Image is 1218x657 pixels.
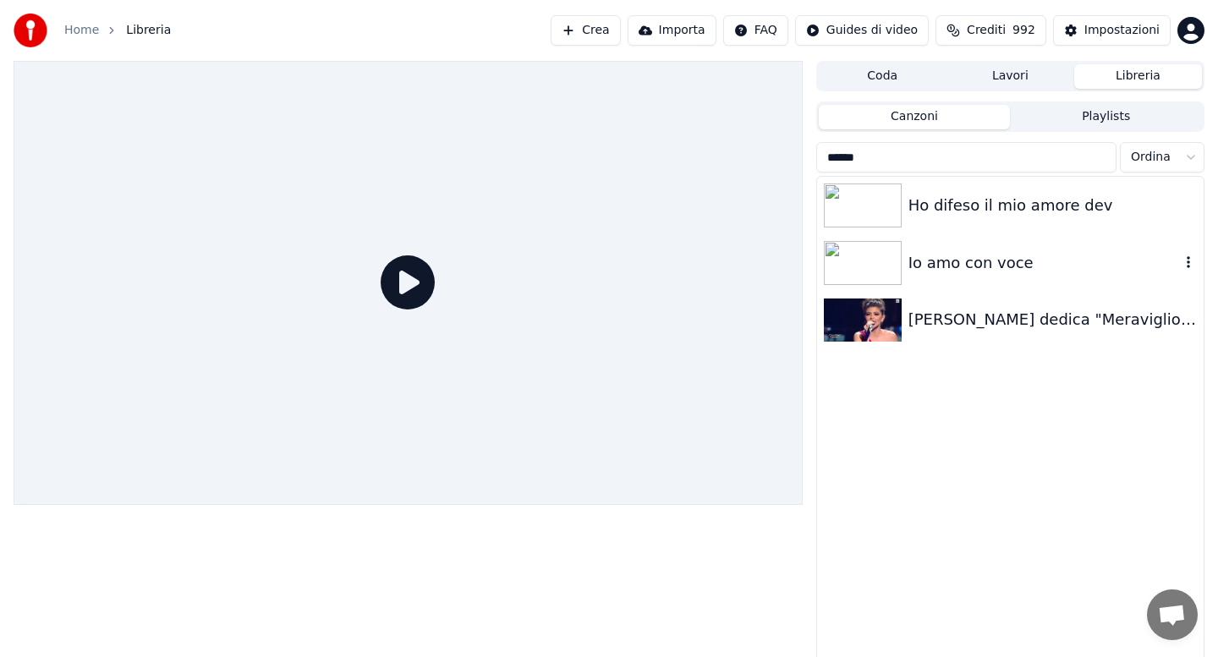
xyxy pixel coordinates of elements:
[126,22,171,39] span: Libreria
[628,15,716,46] button: Importa
[908,308,1197,331] div: [PERSON_NAME] dedica "Meraviglio amore mio" ad [PERSON_NAME] - Canzone Segreta [DATE]
[819,105,1011,129] button: Canzoni
[1053,15,1171,46] button: Impostazioni
[1131,149,1171,166] span: Ordina
[1084,22,1160,39] div: Impostazioni
[935,15,1046,46] button: Crediti992
[908,251,1180,275] div: Io amo con voce
[946,64,1074,89] button: Lavori
[819,64,946,89] button: Coda
[967,22,1006,39] span: Crediti
[1010,105,1202,129] button: Playlists
[64,22,171,39] nav: breadcrumb
[14,14,47,47] img: youka
[795,15,929,46] button: Guides di video
[551,15,620,46] button: Crea
[1012,22,1035,39] span: 992
[723,15,788,46] button: FAQ
[1074,64,1202,89] button: Libreria
[908,194,1197,217] div: Ho difeso il mio amore dev
[64,22,99,39] a: Home
[1147,589,1198,640] div: Aprire la chat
